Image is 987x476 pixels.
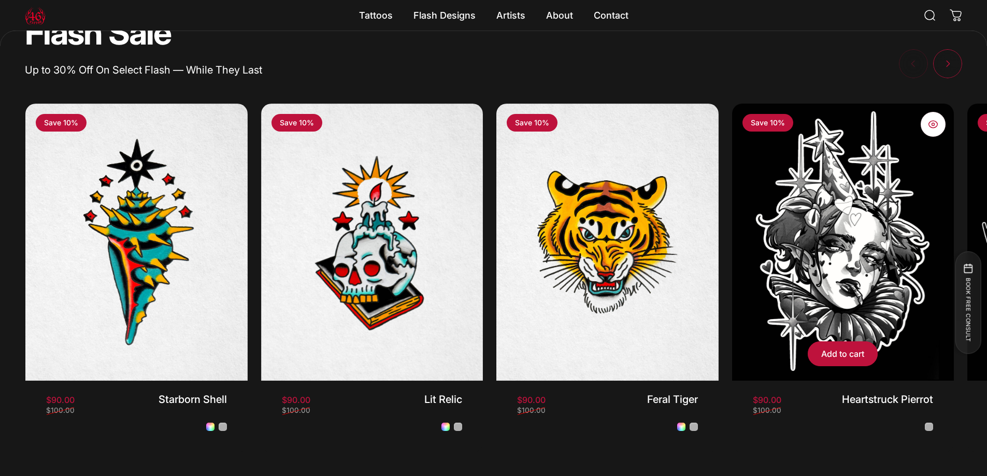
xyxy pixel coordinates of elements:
[517,407,546,414] span: $100.00
[842,393,933,406] a: Heartstruck Pierrot
[25,16,102,49] animate-element: Flash
[647,393,698,406] a: Feral Tiger
[726,96,960,387] img: Heartstruck Pierrot
[454,423,462,431] a: Lit Relic - Black and Grey
[261,104,483,381] img: Lit Relic
[25,104,248,381] img: Starborn Shell
[424,393,462,406] a: Lit Relic
[486,5,536,26] summary: Artists
[25,62,262,78] p: Up to 30% Off On Select Flash — While They Last
[403,5,486,26] summary: Flash Designs
[349,5,639,26] nav: Primary
[282,407,310,414] span: $100.00
[46,396,75,404] span: $90.00
[206,423,214,431] a: Starborn Shell - Colour
[441,423,450,431] a: Lit Relic - Colour
[282,396,310,404] span: $90.00
[108,16,171,49] animate-element: Sale
[925,423,933,431] a: Heartstruck Pierrot - Black and Grey
[933,49,962,78] button: Next
[677,423,685,431] a: Feral Tiger - Colour
[945,4,967,27] a: 0 items
[46,407,75,414] span: $100.00
[753,396,781,404] span: $90.00
[690,423,698,431] a: Feral Tiger - Black and Grey
[517,396,546,404] span: $90.00
[159,393,227,406] a: Starborn Shell
[349,5,403,26] summary: Tattoos
[732,104,954,381] a: Heartstruck Pierrot
[955,251,981,354] button: BOOK FREE CONSULT
[808,341,878,366] button: Add to cart
[496,104,719,381] img: Feral Tiger
[753,407,781,414] span: $100.00
[219,423,227,431] a: Starborn Shell - Black and Grey
[583,5,639,26] a: Contact
[536,5,583,26] summary: About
